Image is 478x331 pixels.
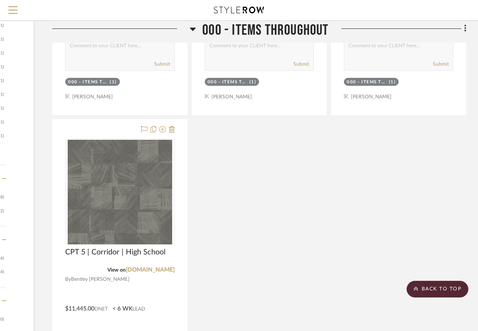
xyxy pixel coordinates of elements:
button: Submit [433,60,449,68]
div: 000 - ITEMS THROUGHOUT [68,79,108,85]
div: 000 - ITEMS THROUGHOUT [347,79,386,85]
span: By [65,275,71,283]
a: [DOMAIN_NAME] [126,267,175,273]
span: CPT 5 | Corridor | High School [65,248,165,257]
span: Bentley [PERSON_NAME] [71,275,130,283]
scroll-to-top-button: BACK TO TOP [407,281,468,298]
div: (1) [110,79,117,85]
button: Submit [293,60,309,68]
span: View on [107,267,126,272]
div: (1) [249,79,257,85]
span: 000 - ITEMS THROUGHOUT [202,21,328,39]
img: CPT 5 | Corridor | High School [68,140,172,244]
div: 0 [66,139,174,245]
div: 000 - ITEMS THROUGHOUT [208,79,247,85]
button: Submit [154,60,170,68]
div: (1) [389,79,396,85]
